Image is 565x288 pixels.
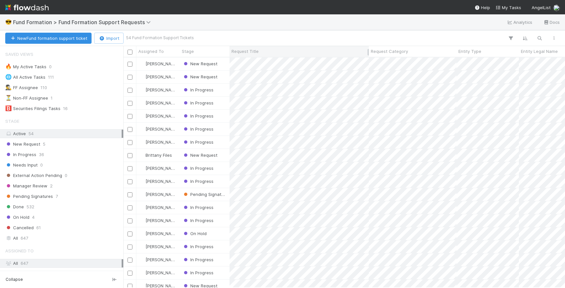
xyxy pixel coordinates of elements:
[182,139,214,145] span: In Progress
[474,4,490,11] div: Help
[128,179,132,184] input: Toggle Row Selected
[495,4,521,11] a: My Tasks
[182,257,214,262] span: In Progress
[5,2,49,13] img: logo-inverted-e16ddd16eac7371096b0.svg
[182,87,214,92] span: In Progress
[5,64,12,69] span: 🔥
[36,224,41,232] span: 61
[139,179,145,184] img: avatar_892eb56c-5b5a-46db-bf0b-2a9023d0e8f8.png
[5,73,45,81] div: All Active Tasks
[139,178,177,184] div: [PERSON_NAME]
[5,203,24,211] span: Done
[138,48,164,55] span: Assigned To
[5,244,34,257] span: Assigned To
[94,33,124,44] button: Import
[5,259,122,267] div: All
[182,126,214,132] div: In Progress
[139,256,177,263] div: [PERSON_NAME]
[139,204,177,211] div: [PERSON_NAME]
[50,182,53,190] span: 2
[231,48,259,55] span: Request Title
[139,270,145,275] img: avatar_b467e446-68e1-4310-82a7-76c532dc3f4b.png
[5,182,47,190] span: Manager Review
[128,50,132,55] input: Toggle All Rows Selected
[128,245,132,249] input: Toggle Row Selected
[139,113,145,119] img: avatar_892eb56c-5b5a-46db-bf0b-2a9023d0e8f8.png
[128,218,132,223] input: Toggle Row Selected
[146,231,179,236] span: [PERSON_NAME]
[128,127,132,132] input: Toggle Row Selected
[128,140,132,145] input: Toggle Row Selected
[182,165,214,171] div: In Progress
[146,192,179,197] span: [PERSON_NAME]
[139,152,172,158] div: Brittany Files
[182,100,214,106] div: In Progress
[49,63,52,71] span: 0
[32,213,35,221] span: 4
[146,205,179,210] span: [PERSON_NAME]
[139,126,145,132] img: avatar_b467e446-68e1-4310-82a7-76c532dc3f4b.png
[139,191,177,198] div: [PERSON_NAME]
[182,152,217,158] span: New Request
[146,87,179,92] span: [PERSON_NAME]
[146,152,172,158] span: Brittany Files
[43,140,45,148] span: 5
[21,261,28,266] span: 647
[146,257,179,262] span: [PERSON_NAME]
[146,166,179,171] span: [PERSON_NAME]
[139,100,177,106] div: [PERSON_NAME]
[553,5,560,11] img: avatar_e0ab5a02-4425-4644-8eca-231d5bcccdf4.png
[5,151,36,159] span: In Progress
[139,113,177,119] div: [PERSON_NAME]
[146,139,179,145] span: [PERSON_NAME]
[5,130,122,138] div: Active
[458,48,481,55] span: Entity Type
[65,171,67,180] span: 0
[182,204,214,211] div: In Progress
[128,153,132,158] input: Toggle Row Selected
[182,113,214,119] span: In Progress
[543,18,560,26] a: Docs
[139,257,145,262] img: avatar_892eb56c-5b5a-46db-bf0b-2a9023d0e8f8.png
[5,48,33,61] span: Saved Views
[146,113,179,119] span: [PERSON_NAME]
[146,61,179,66] span: [PERSON_NAME]
[5,33,92,44] button: NewFund formation support ticket
[128,205,132,210] input: Toggle Row Selected
[41,84,47,92] span: 110
[48,73,54,81] span: 111
[5,115,19,128] span: Stage
[139,269,177,276] div: [PERSON_NAME]
[128,232,132,236] input: Toggle Row Selected
[5,85,12,90] span: 🕵️‍♂️
[139,205,145,210] img: avatar_892eb56c-5b5a-46db-bf0b-2a9023d0e8f8.png
[128,258,132,263] input: Toggle Row Selected
[51,94,53,102] span: 1
[182,244,214,249] span: In Progress
[139,165,177,171] div: [PERSON_NAME]
[5,140,40,148] span: New Request
[182,61,217,66] span: New Request
[182,218,214,223] span: In Progress
[182,270,214,275] span: In Progress
[5,234,122,242] div: All
[146,244,179,249] span: [PERSON_NAME]
[139,87,177,93] div: [PERSON_NAME]
[371,48,408,55] span: Request Category
[139,192,145,197] img: avatar_892eb56c-5b5a-46db-bf0b-2a9023d0e8f8.png
[182,192,230,197] span: Pending Signatures
[182,178,214,184] div: In Progress
[146,126,179,132] span: [PERSON_NAME]
[182,179,214,184] span: In Progress
[182,152,217,158] div: New Request
[139,60,177,67] div: [PERSON_NAME]
[39,151,44,159] span: 36
[5,19,12,25] span: 😎
[139,61,145,66] img: avatar_892eb56c-5b5a-46db-bf0b-2a9023d0e8f8.png
[5,94,48,102] div: Non-FF Assignee
[5,171,62,180] span: External Action Pending
[182,217,214,224] div: In Progress
[5,105,12,111] span: 🅱️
